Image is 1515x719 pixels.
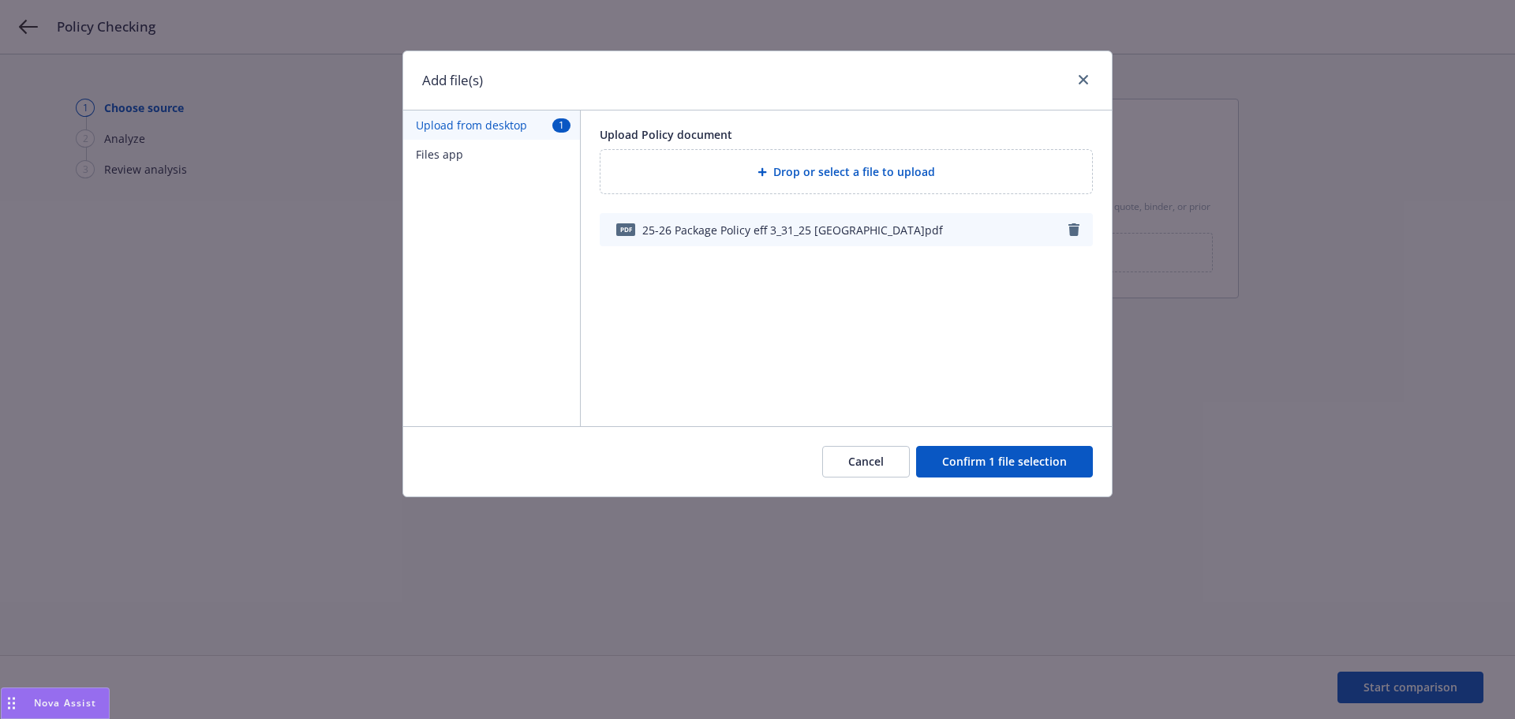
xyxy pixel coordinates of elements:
div: Upload Policy document [600,126,1093,143]
div: Drop or select a file to upload [600,149,1093,194]
button: Cancel [822,446,910,477]
button: Confirm 1 file selection [916,446,1093,477]
span: pdf [616,223,635,235]
span: 1 [552,118,570,132]
button: Upload from desktop1 [403,110,580,140]
button: Files app [403,140,580,169]
div: Drag to move [2,688,21,718]
span: 25-26 Package Policy eff 3_31_25 [GEOGRAPHIC_DATA]pdf [642,222,943,238]
h1: Add file(s) [422,70,483,91]
button: Nova Assist [1,687,110,719]
a: close [1074,70,1093,89]
span: Drop or select a file to upload [773,163,935,180]
span: Nova Assist [34,696,96,710]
